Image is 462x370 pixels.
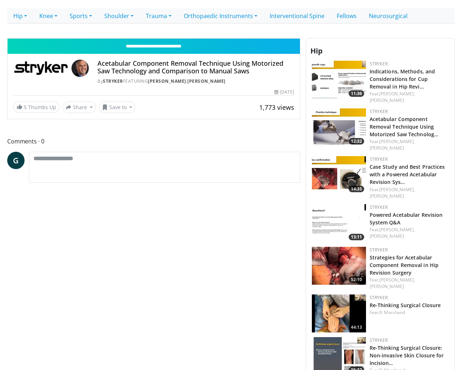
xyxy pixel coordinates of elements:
[349,186,364,192] span: 14:35
[274,89,294,95] div: [DATE]
[62,102,96,113] button: Share
[370,309,449,316] div: Feat.
[259,103,294,112] span: 1,773 views
[312,156,366,194] a: 14:35
[312,204,366,242] a: 13:11
[370,68,435,90] a: Indications, Methods, and Considerations for Cup Removal in Hip Revi…
[312,294,366,332] a: 44:13
[8,38,300,39] video-js: Video Player
[263,8,331,23] a: Interventional Spine
[379,309,405,315] a: R. Marchand
[379,227,415,233] a: [PERSON_NAME],
[349,90,364,97] span: 11:36
[370,283,404,289] a: [PERSON_NAME]
[370,254,439,276] a: Strategies for Acetabular Component Removal in Hip Revision Surgery
[370,193,404,199] a: [PERSON_NAME]
[310,46,323,56] span: Hip
[103,78,123,84] a: Stryker
[370,163,445,185] a: Case Study and Best Practices with a Powered Acetabular Revision Sys…
[312,61,366,99] img: af242a59-a163-4392-8ae6-72a9ffa31421.150x105_q85_crop-smart_upscale.jpg
[370,294,388,301] a: Stryker
[370,145,404,151] a: [PERSON_NAME]
[148,78,186,84] a: [PERSON_NAME]
[33,8,64,23] a: Knee
[370,186,449,199] div: Feat.
[349,234,364,240] span: 13:11
[370,204,388,210] a: Stryker
[312,294,366,332] img: cb16bbc1-7431-4221-a550-032fc4e6ebe3.150x105_q85_crop-smart_upscale.jpg
[7,152,25,169] a: G
[7,8,33,23] a: Hip
[349,324,364,331] span: 44:13
[312,108,366,146] img: d159d046-0ec4-4952-bba6-7d6b5780632b.150x105_q85_crop-smart_upscale.jpg
[312,61,366,99] a: 11:36
[13,102,60,113] a: 5 Thumbs Up
[98,8,140,23] a: Shoulder
[178,8,263,23] a: Orthopaedic Instruments
[331,8,363,23] a: Fellows
[379,277,415,283] a: [PERSON_NAME],
[7,137,300,146] span: Comments 0
[24,104,27,111] span: 5
[312,156,366,194] img: 62b5a0f3-c55a-4595-bbfa-0427d6f2c1ea.150x105_q85_crop-smart_upscale.jpg
[97,60,294,75] h4: Acetabular Component Removal Technique Using Motorized Saw Technology and Comparison to Manual Saws
[349,138,364,145] span: 12:32
[99,102,136,113] button: Save to
[312,247,366,285] a: 52:10
[13,60,69,77] img: Stryker
[370,97,404,103] a: [PERSON_NAME]
[363,8,414,23] a: Neurosurgical
[97,78,294,85] div: By FEATURING ,
[370,116,439,138] a: Acetabular Component Removal Technique Using Motorized Saw Technolog…
[370,227,449,240] div: Feat.
[349,276,364,283] span: 52:10
[370,108,388,115] a: Stryker
[370,337,388,343] a: Stryker
[370,277,449,290] div: Feat.
[370,211,443,226] a: Powered Acetabular Revision System Q&A
[370,247,388,253] a: Stryker
[379,186,415,193] a: [PERSON_NAME],
[370,233,404,239] a: [PERSON_NAME]
[370,91,449,104] div: Feat.
[312,108,366,146] a: 12:32
[312,204,366,242] img: 5a5e2a05-d7d2-4d1f-9033-39bf2d2df4b7.150x105_q85_crop-smart_upscale.jpg
[71,60,89,77] img: Avatar
[370,344,444,366] a: Re-Thinking Surgical Closure: Non-invasive Skin Closure for Incision…
[379,138,415,145] a: [PERSON_NAME],
[312,247,366,285] img: 13fc92a2-781f-4619-adc9-cf50b21d3309.150x105_q85_crop-smart_upscale.jpg
[140,8,178,23] a: Trauma
[379,91,415,97] a: [PERSON_NAME],
[187,78,226,84] a: [PERSON_NAME]
[370,302,441,309] a: Re-Thinking Surgical Closure
[370,138,449,151] div: Feat.
[370,61,388,67] a: Stryker
[370,156,388,162] a: Stryker
[64,8,98,23] a: Sports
